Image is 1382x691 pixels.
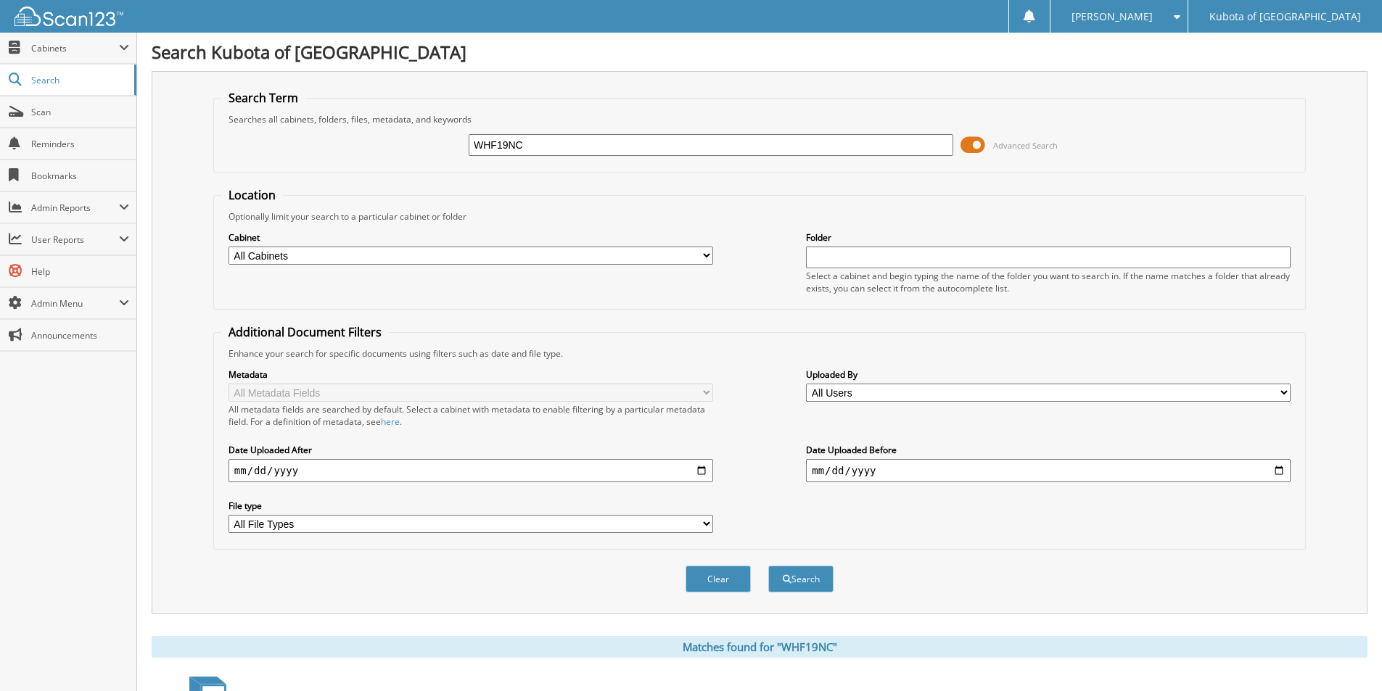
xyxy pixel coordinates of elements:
legend: Additional Document Filters [221,324,389,340]
input: start [229,459,713,482]
span: Admin Menu [31,297,119,310]
label: Date Uploaded Before [806,444,1291,456]
label: Date Uploaded After [229,444,713,456]
span: User Reports [31,233,119,246]
div: All metadata fields are searched by default. Select a cabinet with metadata to enable filtering b... [229,403,713,428]
span: Bookmarks [31,170,129,182]
div: Searches all cabinets, folders, files, metadata, and keywords [221,113,1298,125]
div: Enhance your search for specific documents using filters such as date and file type. [221,347,1298,360]
span: Admin Reports [31,202,119,214]
span: Help [31,265,129,278]
span: Search [31,74,127,86]
button: Clear [686,566,751,592]
span: Cabinets [31,42,119,54]
label: File type [229,500,713,512]
label: Metadata [229,368,713,381]
div: Optionally limit your search to a particular cabinet or folder [221,210,1298,223]
span: Reminders [31,138,129,150]
label: Cabinet [229,231,713,244]
span: Advanced Search [993,140,1058,151]
button: Search [768,566,834,592]
span: [PERSON_NAME] [1072,12,1153,21]
span: Kubota of [GEOGRAPHIC_DATA] [1209,12,1361,21]
label: Uploaded By [806,368,1291,381]
legend: Location [221,187,283,203]
a: here [381,415,400,428]
img: scan123-logo-white.svg [15,7,123,26]
input: end [806,459,1291,482]
div: Select a cabinet and begin typing the name of the folder you want to search in. If the name match... [806,270,1291,294]
span: Announcements [31,329,129,342]
label: Folder [806,231,1291,244]
legend: Search Term [221,90,305,106]
div: Matches found for "WHF19NC" [152,636,1367,658]
span: Scan [31,106,129,118]
h1: Search Kubota of [GEOGRAPHIC_DATA] [152,40,1367,64]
